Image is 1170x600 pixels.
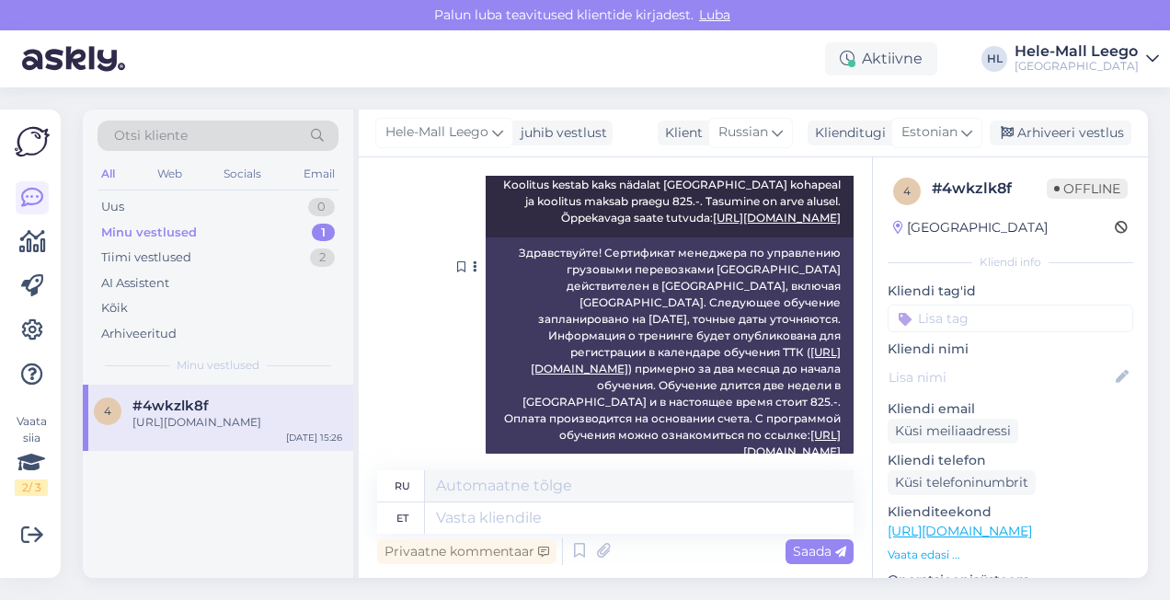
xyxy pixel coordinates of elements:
div: 2 [310,248,335,267]
img: Askly Logo [15,124,50,159]
p: Kliendi nimi [888,340,1133,359]
div: [DATE] 15:26 [286,431,342,444]
div: AI Assistent [101,274,169,293]
div: 0 [308,198,335,216]
p: Vaata edasi ... [888,547,1133,563]
div: [GEOGRAPHIC_DATA] [1015,59,1139,74]
div: 1 [312,224,335,242]
div: Hele-Mall Leego [1015,44,1139,59]
div: Privaatne kommentaar [377,539,556,564]
div: All [97,162,119,186]
div: # 4wkzlk8f [932,178,1047,200]
div: Uus [101,198,124,216]
div: ru [395,470,410,502]
div: Küsi meiliaadressi [888,419,1018,444]
span: Russian [718,122,768,143]
div: Aktiivne [825,42,937,75]
p: Kliendi tag'id [888,282,1133,301]
span: Estonian [901,122,958,143]
div: et [396,502,408,534]
div: Klient [658,123,703,143]
span: 4 [903,184,911,198]
span: Otsi kliente [114,126,188,145]
p: Kliendi email [888,399,1133,419]
div: Kõik [101,299,128,317]
div: Küsi telefoninumbrit [888,470,1036,495]
div: [URL][DOMAIN_NAME] [132,414,342,431]
p: Klienditeekond [888,502,1133,522]
div: Tiimi vestlused [101,248,191,267]
span: Luba [694,6,736,23]
p: Kliendi telefon [888,451,1133,470]
div: Socials [220,162,265,186]
span: #4wkzlk8f [132,398,209,414]
a: Hele-Mall Leego[GEOGRAPHIC_DATA] [1015,44,1159,74]
input: Lisa nimi [889,367,1112,387]
div: Vaata siia [15,413,48,496]
a: [URL][DOMAIN_NAME] [888,523,1032,539]
div: juhib vestlust [513,123,607,143]
div: Klienditugi [808,123,886,143]
div: Arhiveeri vestlus [990,121,1131,145]
div: Email [300,162,338,186]
span: Hele-Mall Leego [385,122,488,143]
span: Saada [793,543,846,560]
span: Minu vestlused [177,357,259,374]
div: Здравствуйте! Сертификат менеджера по управлению грузовыми перевозками [GEOGRAPHIC_DATA] действит... [486,237,854,467]
div: Minu vestlused [101,224,197,242]
span: 4 [104,404,111,418]
div: HL [981,46,1007,72]
div: 2 / 3 [15,479,48,496]
input: Lisa tag [888,305,1133,332]
span: Offline [1047,179,1128,199]
div: [GEOGRAPHIC_DATA] [893,218,1048,237]
p: Operatsioonisüsteem [888,571,1133,590]
div: Web [154,162,186,186]
div: Kliendi info [888,254,1133,271]
a: [URL][DOMAIN_NAME] [713,211,841,225]
div: Arhiveeritud [101,325,177,343]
